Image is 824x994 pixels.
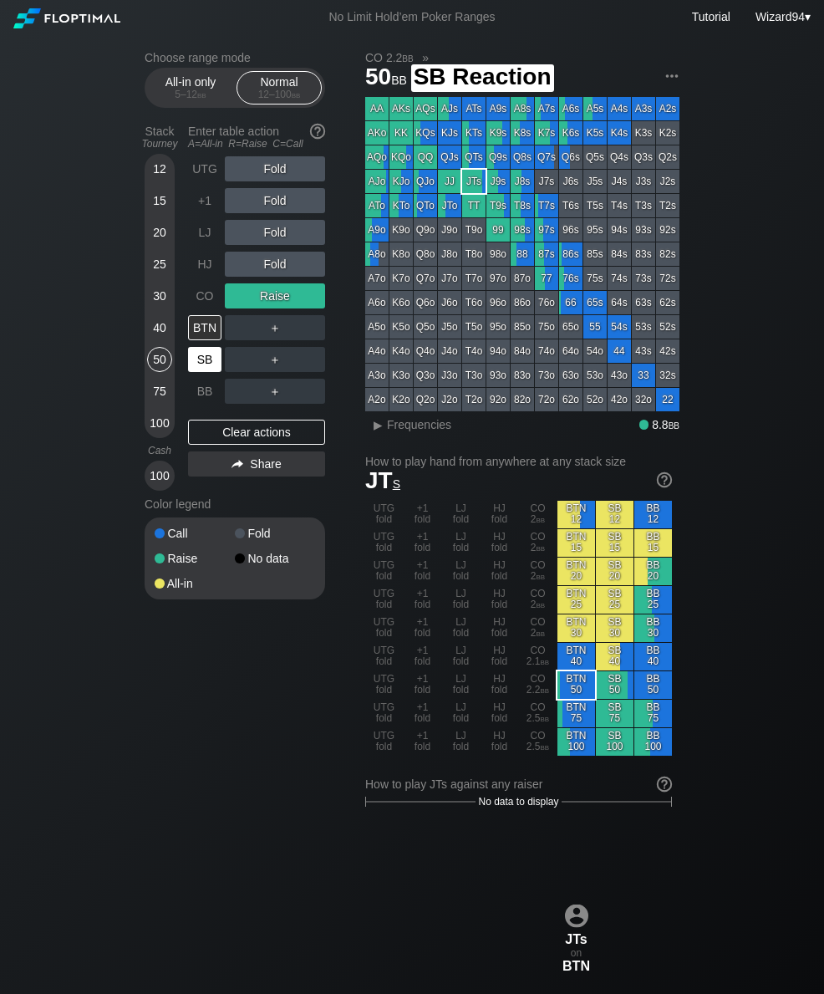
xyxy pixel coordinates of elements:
[583,364,607,387] div: 53o
[155,553,235,564] div: Raise
[608,242,631,266] div: 84s
[559,170,582,193] div: J6s
[365,467,400,493] span: JT
[608,388,631,411] div: 42o
[389,218,413,242] div: K9o
[559,194,582,217] div: T6s
[559,145,582,169] div: Q6s
[414,388,437,411] div: Q2o
[583,291,607,314] div: 65s
[755,10,805,23] span: Wizard94
[188,451,325,477] div: Share
[365,97,389,120] div: AA
[404,643,441,670] div: +1 fold
[632,97,655,120] div: A3s
[486,170,510,193] div: J9s
[632,170,655,193] div: J3s
[147,156,172,181] div: 12
[535,218,558,242] div: 97s
[389,291,413,314] div: K6o
[389,339,413,363] div: K4o
[404,558,441,585] div: +1 fold
[608,267,631,290] div: 74s
[632,291,655,314] div: 63s
[537,513,546,525] span: bb
[481,671,518,699] div: HJ fold
[557,501,595,528] div: BTN 12
[188,156,221,181] div: UTG
[486,97,510,120] div: A9s
[608,145,631,169] div: Q4s
[669,418,679,431] span: bb
[632,315,655,339] div: 53s
[462,388,486,411] div: T2o
[608,194,631,217] div: T4s
[511,315,534,339] div: 85o
[632,218,655,242] div: 93s
[535,339,558,363] div: 74o
[519,501,557,528] div: CO 2
[404,529,441,557] div: +1 fold
[387,418,451,431] span: Frequencies
[596,501,633,528] div: SB 12
[486,388,510,411] div: 92o
[583,170,607,193] div: J5s
[365,455,672,468] h2: How to play hand from anywhere at any stack size
[557,586,595,614] div: BTN 25
[656,170,679,193] div: J2s
[535,315,558,339] div: 75o
[559,267,582,290] div: 76s
[511,121,534,145] div: K8s
[535,267,558,290] div: 77
[138,138,181,150] div: Tourney
[389,267,413,290] div: K7o
[389,315,413,339] div: K5o
[608,170,631,193] div: J4s
[411,64,554,92] span: SB Reaction
[537,627,546,639] span: bb
[365,614,403,642] div: UTG fold
[511,145,534,169] div: Q8s
[632,194,655,217] div: T3s
[634,529,672,557] div: BB 15
[486,121,510,145] div: K9s
[559,218,582,242] div: 96s
[365,339,389,363] div: A4o
[481,558,518,585] div: HJ fold
[147,410,172,436] div: 100
[462,145,486,169] div: QTs
[188,188,221,213] div: +1
[656,267,679,290] div: 72s
[391,69,407,88] span: bb
[486,194,510,217] div: T9s
[438,242,461,266] div: J8o
[365,529,403,557] div: UTG fold
[235,528,315,539] div: Fold
[656,145,679,169] div: Q2s
[225,188,325,213] div: Fold
[442,671,480,699] div: LJ fold
[414,97,437,120] div: AQs
[481,643,518,670] div: HJ fold
[486,242,510,266] div: 98o
[402,51,413,64] span: bb
[557,643,595,670] div: BTN 40
[535,242,558,266] div: 87s
[188,220,221,245] div: LJ
[656,339,679,363] div: 42s
[438,315,461,339] div: J5o
[147,220,172,245] div: 20
[481,529,518,557] div: HJ fold
[541,655,550,667] span: bb
[365,364,389,387] div: A3o
[557,558,595,585] div: BTN 20
[486,218,510,242] div: 99
[462,291,486,314] div: T6o
[155,528,235,539] div: Call
[663,67,681,85] img: ellipsis.fd386fe8.svg
[145,51,325,64] h2: Choose range mode
[404,614,441,642] div: +1 fold
[632,242,655,266] div: 83s
[486,364,510,387] div: 93o
[367,415,389,435] div: ▸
